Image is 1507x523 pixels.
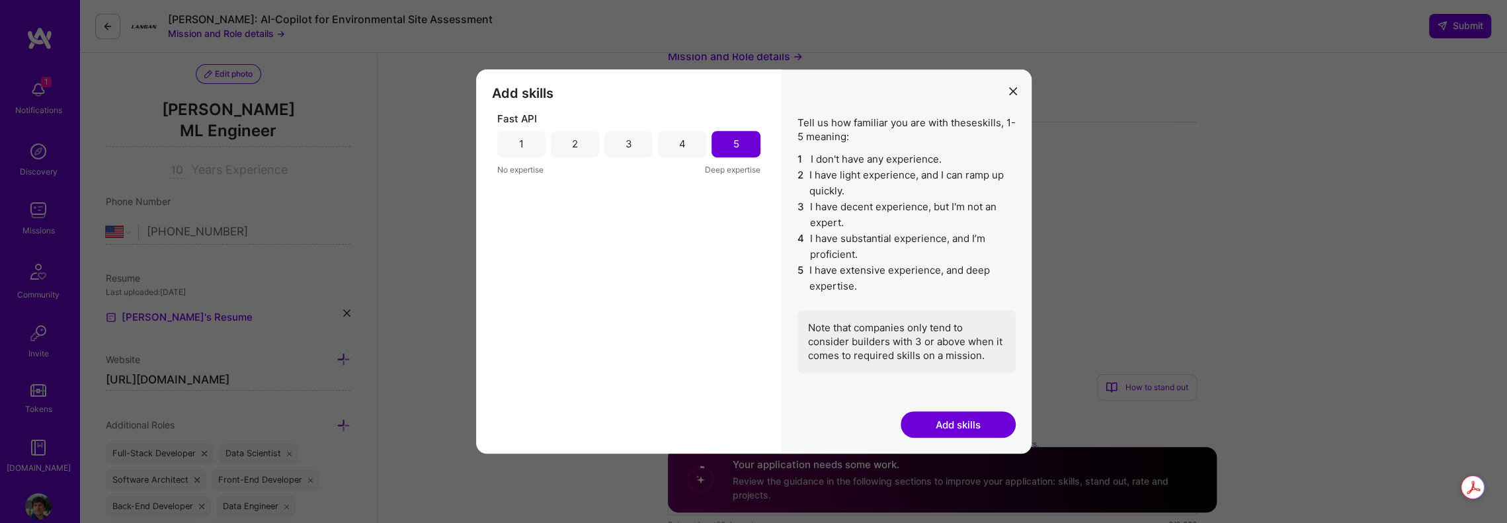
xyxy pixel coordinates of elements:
div: 4 [679,137,686,151]
div: 3 [626,137,632,151]
li: I have decent experience, but I'm not an expert. [797,199,1016,231]
span: 5 [797,262,805,294]
div: 1 [519,137,524,151]
div: 5 [733,137,739,151]
h3: Add skills [492,85,766,101]
button: Add skills [901,411,1016,438]
li: I have extensive experience, and deep expertise. [797,262,1016,294]
i: icon Close [1009,87,1017,95]
li: I have substantial experience, and I’m proficient. [797,231,1016,262]
li: I don't have any experience. [797,151,1016,167]
div: modal [476,69,1032,454]
span: 3 [797,199,805,231]
div: Note that companies only tend to consider builders with 3 or above when it comes to required skil... [797,310,1016,373]
li: I have light experience, and I can ramp up quickly. [797,167,1016,199]
span: 1 [797,151,805,167]
span: Deep expertise [705,163,760,177]
div: 2 [572,137,578,151]
span: 4 [797,231,805,262]
div: Tell us how familiar you are with these skills , 1-5 meaning: [797,116,1016,373]
span: No expertise [497,163,544,177]
span: Fast API [497,112,537,126]
span: 2 [797,167,805,199]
